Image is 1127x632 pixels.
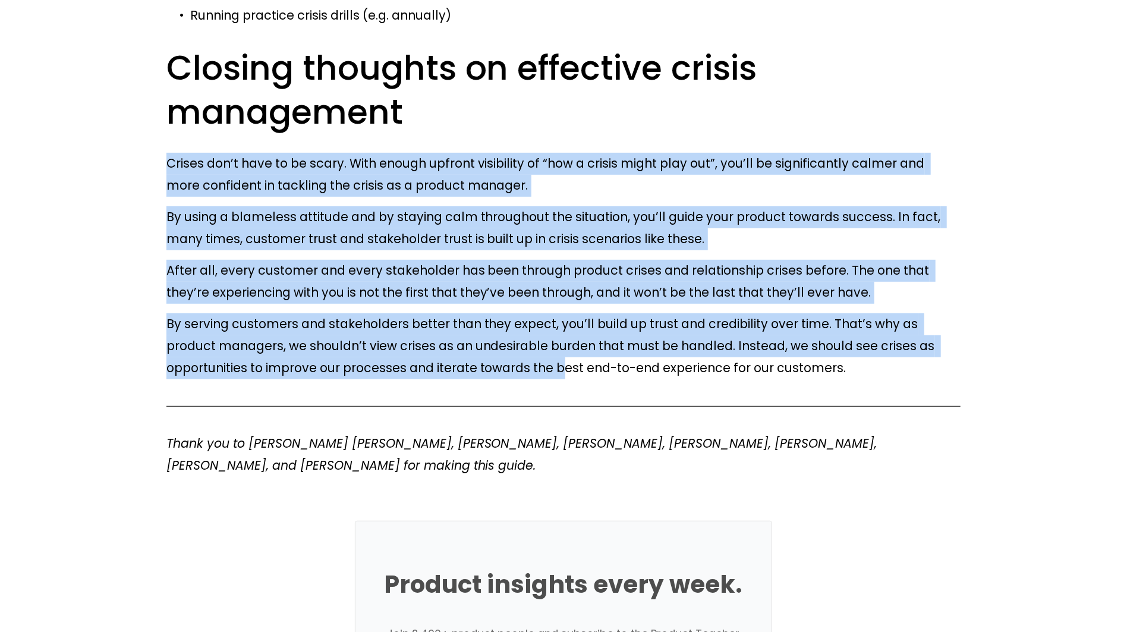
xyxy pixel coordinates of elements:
p: By using a blameless attitude and by staying calm throughout the situation, you’ll guide your pro... [166,206,961,250]
p: Crises don’t have to be scary. With enough upfront visibility of “how a crisis might play out”, y... [166,153,961,197]
h2: Closing thoughts on effective crisis management [166,46,961,134]
p: Running practice crisis drills (e.g. annually) [190,5,961,27]
em: Thank you to [PERSON_NAME] [PERSON_NAME], [PERSON_NAME], [PERSON_NAME], [PERSON_NAME], [PERSON_NA... [166,435,881,474]
p: By serving customers and stakeholders better than they expect, you’ll build up trust and credibil... [166,313,961,379]
p: After all, every customer and every stakeholder has been through product crises and relationship ... [166,260,961,304]
h2: Product insights every week. [379,569,748,600]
